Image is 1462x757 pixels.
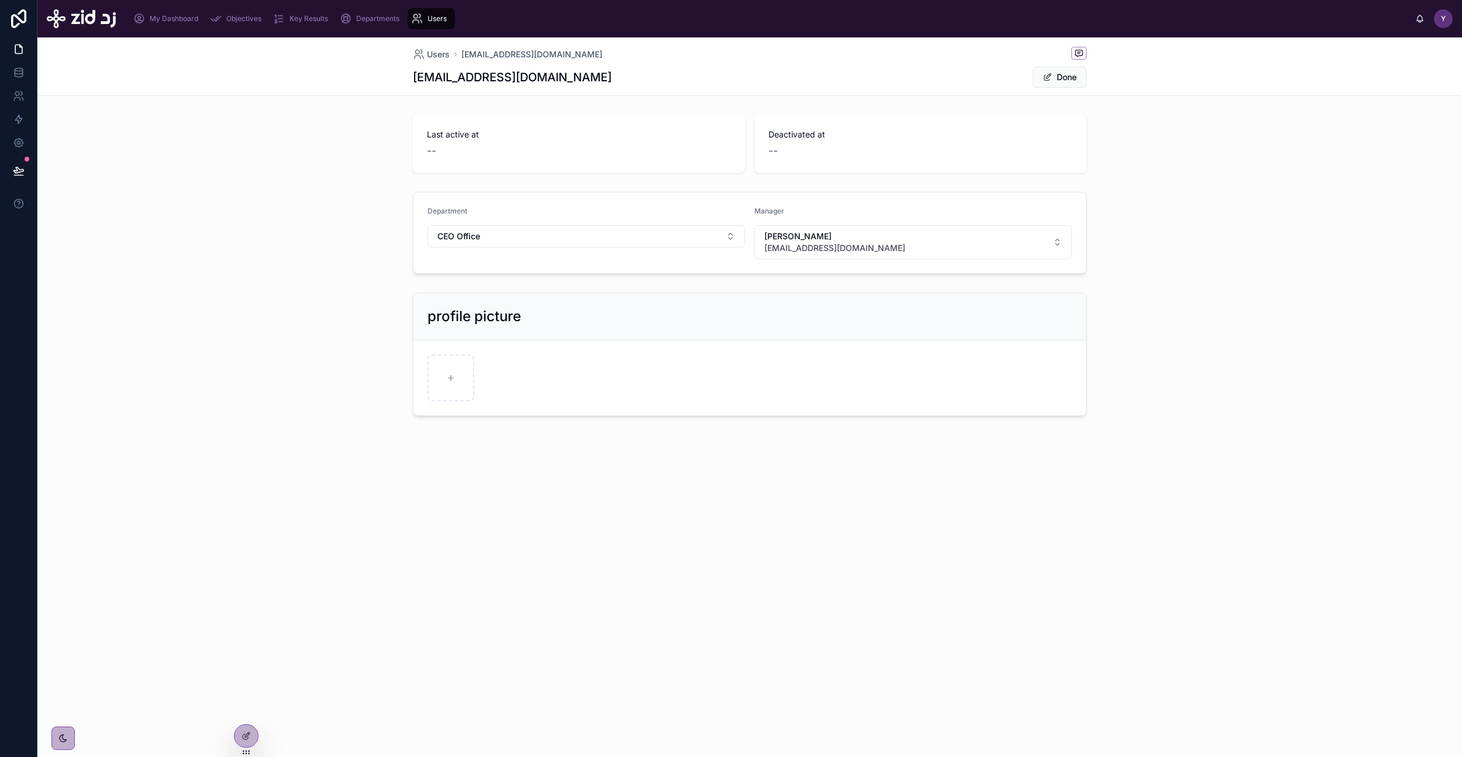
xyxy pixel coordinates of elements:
span: Y [1441,14,1446,23]
span: Users [427,49,450,60]
span: Departments [356,14,399,23]
span: My Dashboard [150,14,198,23]
span: Key Results [289,14,328,23]
span: Department [427,207,467,215]
span: [PERSON_NAME] [764,230,905,242]
a: [EMAIL_ADDRESS][DOMAIN_NAME] [461,49,602,60]
a: My Dashboard [130,8,206,29]
span: Last active at [427,129,731,140]
button: Select Button [427,225,745,247]
a: Key Results [270,8,336,29]
button: Select Button [754,225,1072,259]
span: [EMAIL_ADDRESS][DOMAIN_NAME] [764,242,905,254]
span: Deactivated at [768,129,1073,140]
span: Users [427,14,447,23]
a: Departments [336,8,408,29]
span: Objectives [226,14,261,23]
img: App logo [47,9,116,28]
div: scrollable content [125,6,1415,32]
span: Manager [754,207,784,215]
a: Objectives [206,8,270,29]
span: CEO Office [437,230,480,242]
a: Users [413,49,450,60]
span: -- [768,143,778,159]
h1: [EMAIL_ADDRESS][DOMAIN_NAME] [413,69,612,85]
h2: profile picture [427,307,521,326]
button: Done [1033,67,1087,88]
span: -- [427,143,436,159]
a: Users [408,8,455,29]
